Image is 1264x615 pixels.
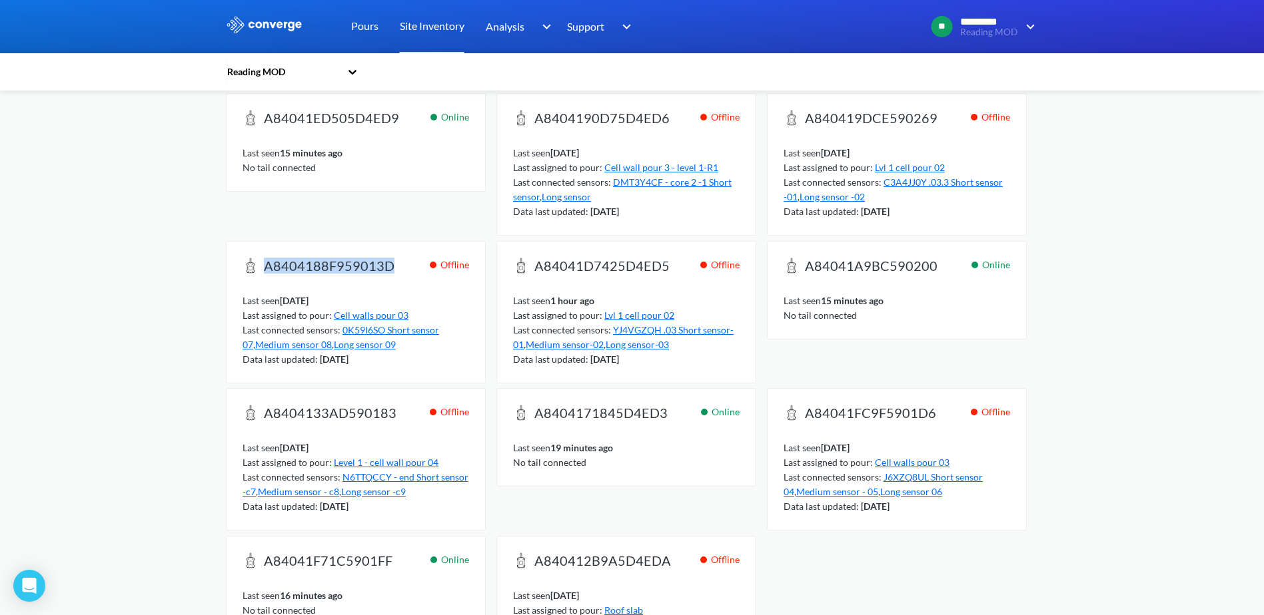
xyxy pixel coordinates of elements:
div: Open Intercom Messenger [13,570,45,602]
span: A8404171845D4ED3 [534,405,668,423]
a: Medium sensor - 05 [796,486,878,497]
span: , [524,338,526,349]
img: helix-node.svg [784,110,800,126]
a: Long sensor -c9 [341,486,406,497]
b: [DATE] [590,206,619,217]
b: [DATE] [821,147,850,158]
span: A8404190D75D4ED6 [534,110,670,128]
span: Offline [440,405,469,419]
a: Cell walls pour 03 [875,457,949,468]
span: A84041F71C5901FF [264,552,392,571]
a: 0K59I6SO Short sensor 07 [243,323,439,349]
a: Level 1 - cell wall pour 04 [334,457,438,468]
a: Cell walls pour 03 [334,309,408,321]
span: , [798,191,800,202]
div: Last seen [513,146,740,160]
div: Last seen [243,441,469,455]
span: , [794,486,796,497]
b: 16 minutes ago [280,590,342,601]
span: , [253,338,255,349]
div: Last assigned to pour: [784,160,1010,175]
a: Long sensor-03 [606,338,669,349]
div: Last seen [243,588,469,603]
img: helix-node.svg [243,258,259,274]
span: Offline [981,110,1010,124]
a: Medium sensor-02 [526,338,604,349]
div: Data last updated: [784,204,1010,219]
b: 1 hour ago [550,295,594,306]
span: Online [712,405,740,419]
a: Long sensor 09 [334,338,396,349]
a: Long sensor -02 [800,191,865,202]
span: No tail connected [243,162,316,173]
span: A84041FC9F5901D6 [805,405,936,423]
span: Online [441,110,469,124]
span: A84041A9BC590200 [805,258,938,276]
span: Reading MOD [960,27,1017,37]
span: , [339,486,341,497]
img: logo_ewhite.svg [226,16,303,33]
a: Lvl 1 cell pour 02 [604,309,674,321]
b: [DATE] [550,147,579,158]
span: Offline [711,110,740,124]
img: helix-node.svg [243,110,259,126]
div: Data last updated: [513,204,740,219]
span: Offline [711,258,740,272]
span: , [256,486,258,497]
a: C3A4JJ0Y .03.3 Short sensor -01 [784,176,1003,202]
b: [DATE] [280,295,309,306]
span: J6XZQ8UL Short sensor 04 [784,471,983,497]
span: Offline [981,405,1010,419]
span: Online [441,552,469,567]
a: Long sensor 06 [880,486,942,497]
img: downArrow.svg [1017,19,1039,35]
b: [DATE] [590,353,619,364]
a: Medium sensor - c8 [258,486,339,497]
a: N6TTQCCY - end Short sensor -c7 [243,471,468,497]
b: [DATE] [280,442,309,453]
span: A8404133AD590183 [264,405,396,423]
div: Last seen [784,146,1010,160]
img: helix-node.svg [513,405,529,421]
b: [DATE] [821,442,850,453]
a: Long sensor [542,191,591,202]
img: downArrow.svg [533,19,554,35]
div: Last seen [243,294,469,308]
img: helix-node.svg [513,258,529,274]
span: Medium sensor 08 [255,338,332,349]
span: A840412B9A5D4EDA [534,552,671,571]
a: Lvl 1 cell pour 02 [875,162,945,173]
div: Last assigned to pour: [243,308,469,323]
span: A84041ED505D4ED9 [264,110,399,128]
div: Last connected sensors: [784,470,1010,499]
b: [DATE] [861,206,890,217]
b: 15 minutes ago [280,147,342,158]
span: Analysis [486,18,524,35]
div: Last seen [513,294,740,308]
b: [DATE] [550,590,579,601]
div: Data last updated: [243,351,469,366]
a: YJ4VGZQH .03 Short sensor-01 [513,323,734,349]
span: A8404188F959013D [264,258,394,276]
span: A84041D7425D4ED5 [534,258,670,276]
span: , [540,191,542,202]
span: Offline [711,552,740,567]
div: Last seen [513,588,740,603]
div: Data last updated: [784,499,1010,514]
div: Last connected sensors: [513,175,740,204]
div: Last assigned to pour: [243,455,469,470]
img: downArrow.svg [614,19,635,35]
